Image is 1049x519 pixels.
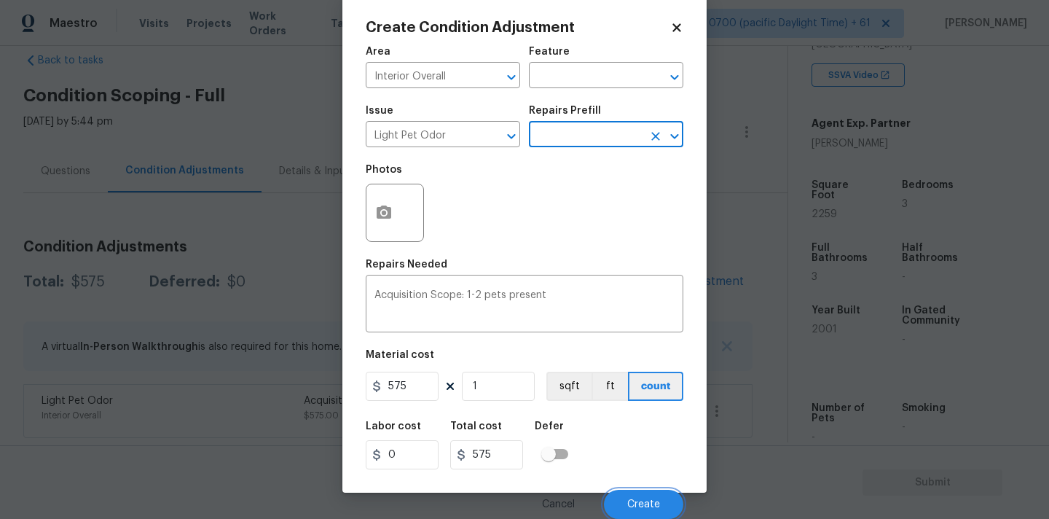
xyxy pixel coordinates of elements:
button: count [628,372,683,401]
button: Open [664,126,685,147]
h5: Repairs Needed [366,259,447,270]
button: sqft [546,372,592,401]
h5: Labor cost [366,421,421,432]
button: Create [604,490,683,519]
h5: Issue [366,106,393,116]
span: Cancel [542,499,575,510]
button: ft [592,372,628,401]
h5: Total cost [450,421,502,432]
h5: Repairs Prefill [529,106,601,116]
h5: Area [366,47,390,57]
button: Open [664,67,685,87]
span: Create [627,499,660,510]
textarea: Acquisition Scope: 1-2 pets present [374,290,675,321]
h5: Photos [366,165,402,175]
button: Cancel [519,490,598,519]
button: Clear [645,126,666,147]
h5: Material cost [366,350,434,360]
h5: Feature [529,47,570,57]
h5: Defer [535,421,564,432]
button: Open [501,126,522,147]
h2: Create Condition Adjustment [366,20,670,35]
button: Open [501,67,522,87]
